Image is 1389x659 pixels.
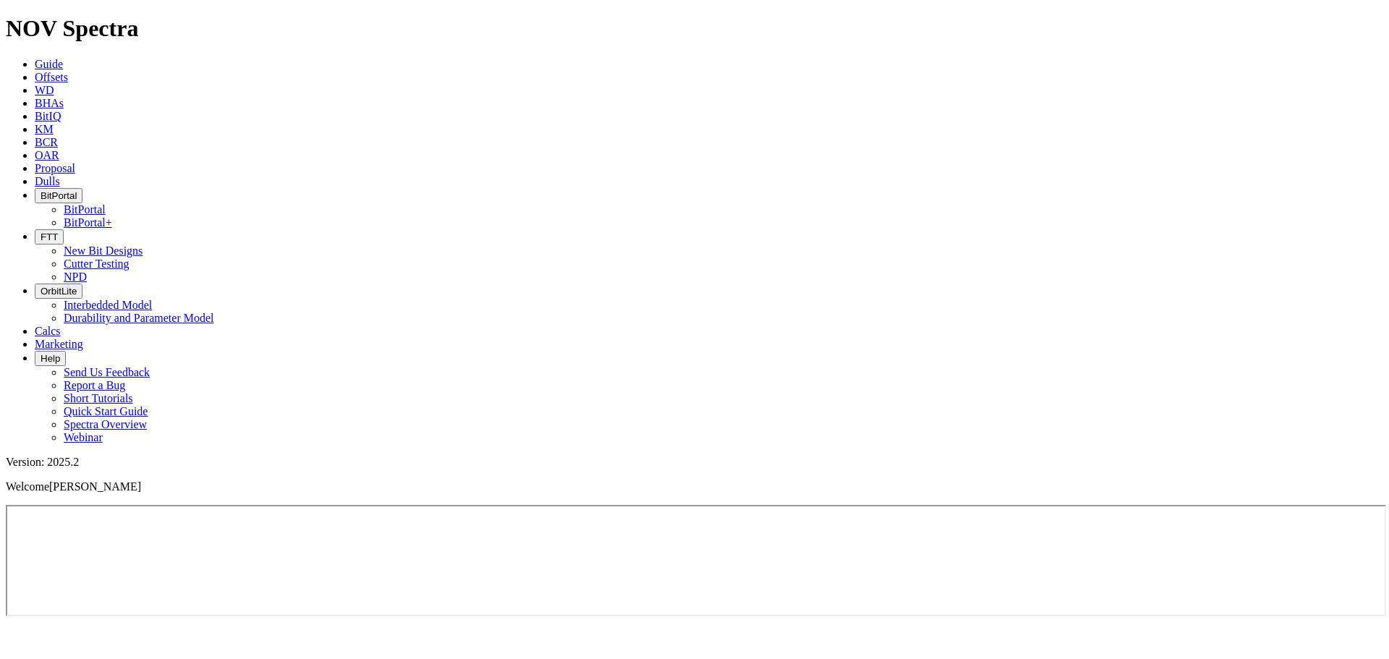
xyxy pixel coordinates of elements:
[64,379,125,391] a: Report a Bug
[41,353,60,364] span: Help
[64,431,103,443] a: Webinar
[6,456,1383,469] div: Version: 2025.2
[35,338,83,350] a: Marketing
[64,203,106,216] a: BitPortal
[35,162,75,174] a: Proposal
[35,188,82,203] button: BitPortal
[64,392,133,404] a: Short Tutorials
[49,480,141,493] span: [PERSON_NAME]
[35,84,54,96] a: WD
[64,312,214,324] a: Durability and Parameter Model
[6,480,1383,493] p: Welcome
[64,258,129,270] a: Cutter Testing
[35,175,60,187] a: Dulls
[64,366,150,378] a: Send Us Feedback
[6,15,1383,42] h1: NOV Spectra
[41,286,77,297] span: OrbitLite
[35,71,68,83] a: Offsets
[35,149,59,161] a: OAR
[35,110,61,122] a: BitIQ
[35,284,82,299] button: OrbitLite
[41,231,58,242] span: FTT
[64,245,143,257] a: New Bit Designs
[35,351,66,366] button: Help
[41,190,77,201] span: BitPortal
[35,97,64,109] a: BHAs
[64,299,152,311] a: Interbedded Model
[35,123,54,135] a: KM
[35,229,64,245] button: FTT
[64,405,148,417] a: Quick Start Guide
[35,58,63,70] a: Guide
[64,418,147,430] a: Spectra Overview
[64,271,87,283] a: NPD
[35,325,61,337] a: Calcs
[64,216,112,229] a: BitPortal+
[35,136,58,148] a: BCR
